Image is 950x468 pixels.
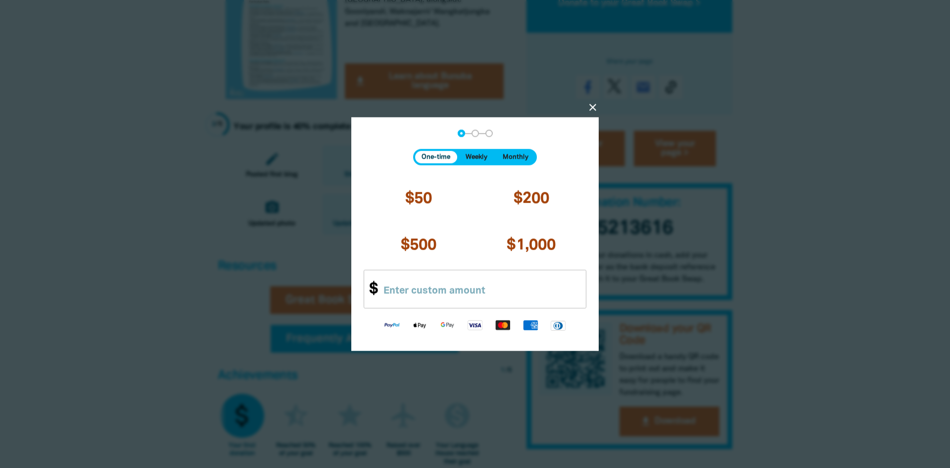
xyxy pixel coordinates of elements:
img: Visa logo [461,319,489,331]
button: Navigate to step 3 of 3 to enter your payment details [485,130,493,137]
div: Donation frequency [413,149,537,165]
img: Paypal logo [378,319,406,331]
button: close [587,102,599,113]
button: Navigate to step 1 of 3 to enter your donation amount [458,130,465,137]
button: $200 [476,177,586,220]
button: $500 [364,223,474,266]
button: $1,000 [476,223,586,266]
span: $1,000 [507,238,556,252]
span: $ [364,270,378,308]
span: One-time [422,154,450,160]
img: American Express logo [517,319,544,331]
button: Weekly [459,151,494,163]
button: One-time [415,151,457,163]
div: Available payment methods [364,312,586,339]
span: $500 [401,238,437,252]
span: Monthly [503,154,528,160]
img: Apple Pay logo [406,319,433,331]
span: $200 [514,192,550,206]
img: Google Pay logo [433,319,461,331]
button: Monthly [496,151,535,163]
button: $50 [364,177,474,220]
img: Mastercard logo [489,319,517,331]
button: Navigate to step 2 of 3 to enter your details [472,130,479,137]
span: Weekly [466,154,487,160]
input: Enter custom amount [375,270,586,308]
span: $50 [405,192,432,206]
